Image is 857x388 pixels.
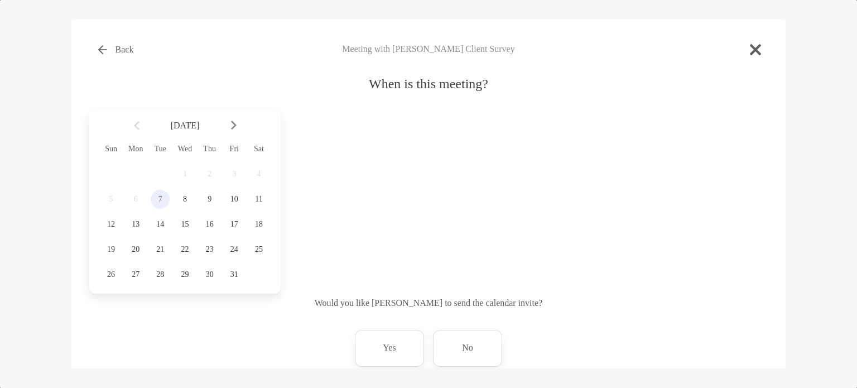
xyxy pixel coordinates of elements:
[222,145,247,154] div: Fri
[225,245,244,254] span: 24
[225,220,244,229] span: 17
[89,76,768,92] h4: When is this meeting?
[151,220,170,229] span: 14
[99,145,123,154] div: Sun
[175,170,194,179] span: 1
[151,245,170,254] span: 21
[383,339,396,357] p: Yes
[225,170,244,179] span: 3
[126,220,145,229] span: 13
[142,121,229,131] span: [DATE]
[148,145,172,154] div: Tue
[102,270,121,279] span: 26
[126,245,145,254] span: 20
[151,195,170,204] span: 7
[175,270,194,279] span: 29
[200,245,219,254] span: 23
[134,121,139,130] img: Arrow icon
[126,195,145,204] span: 6
[231,121,237,130] img: Arrow icon
[102,220,121,229] span: 12
[151,270,170,279] span: 28
[198,145,222,154] div: Thu
[249,195,268,204] span: 11
[225,195,244,204] span: 10
[123,145,148,154] div: Mon
[89,296,768,310] p: Would you like [PERSON_NAME] to send the calendar invite?
[247,145,271,154] div: Sat
[102,195,121,204] span: 5
[175,245,194,254] span: 22
[200,170,219,179] span: 2
[249,220,268,229] span: 18
[462,339,473,357] p: No
[175,220,194,229] span: 15
[126,270,145,279] span: 27
[200,195,219,204] span: 9
[98,45,107,54] img: button icon
[200,270,219,279] span: 30
[102,245,121,254] span: 19
[249,170,268,179] span: 4
[200,220,219,229] span: 16
[172,145,197,154] div: Wed
[89,44,768,54] h4: Meeting with [PERSON_NAME] Client Survey
[89,37,142,62] button: Back
[249,245,268,254] span: 25
[750,44,761,55] img: close modal
[175,195,194,204] span: 8
[225,270,244,279] span: 31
